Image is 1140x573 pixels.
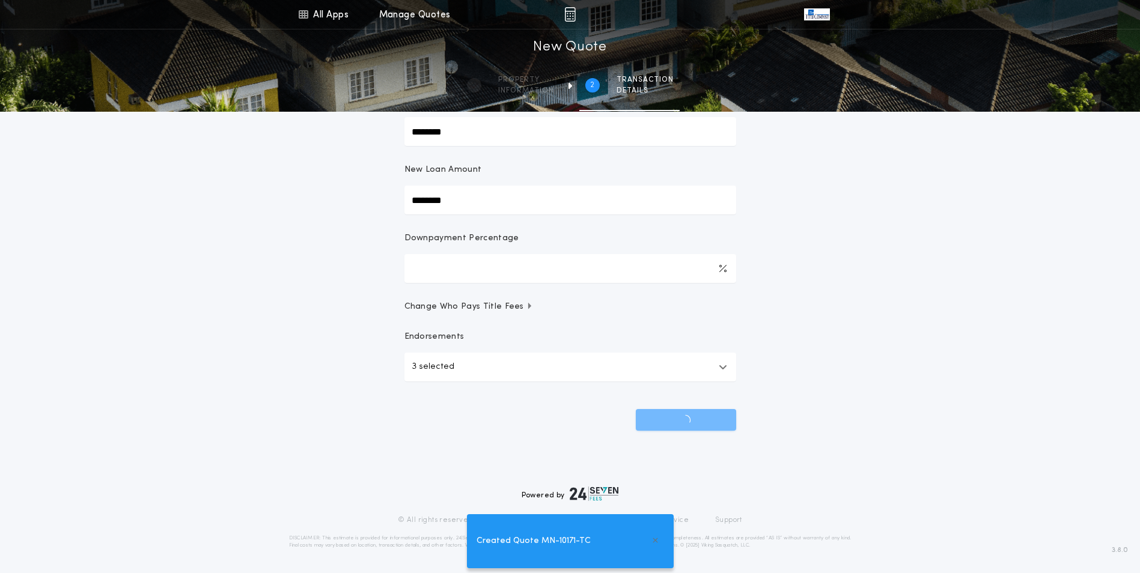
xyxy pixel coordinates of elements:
h1: New Quote [533,38,606,57]
span: Transaction [617,75,674,85]
p: Downpayment Percentage [404,232,519,244]
span: Change Who Pays Title Fees [404,301,534,313]
input: Sale Price [404,117,736,146]
p: Endorsements [404,331,736,343]
span: information [498,86,554,95]
input: Downpayment Percentage [404,254,736,283]
span: details [617,86,674,95]
button: 3 selected [404,353,736,381]
img: vs-icon [804,8,829,20]
img: img [564,7,576,22]
img: logo [570,487,619,501]
span: Created Quote MN-10171-TC [477,535,591,548]
p: 3 selected [412,360,454,374]
input: New Loan Amount [404,186,736,214]
span: Property [498,75,554,85]
h2: 2 [590,80,594,90]
button: Change Who Pays Title Fees [404,301,736,313]
p: New Loan Amount [404,164,482,176]
div: Powered by [522,487,619,501]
